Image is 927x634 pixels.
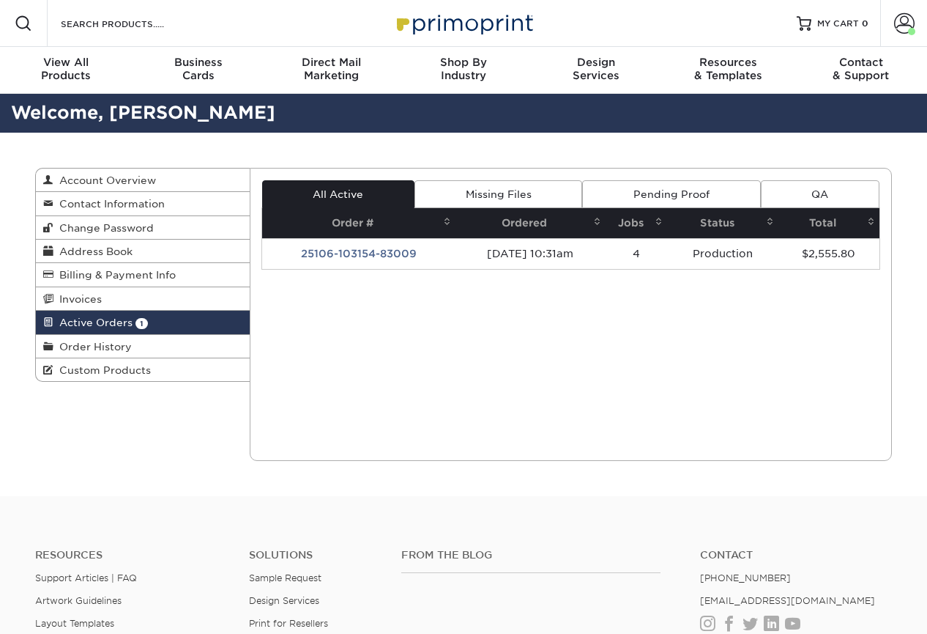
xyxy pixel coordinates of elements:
[53,198,165,210] span: Contact Information
[529,56,662,82] div: Services
[53,246,133,257] span: Address Book
[390,7,537,39] img: Primoprint
[36,192,250,215] a: Contact Information
[700,549,892,561] a: Contact
[135,318,148,329] span: 1
[133,47,265,94] a: BusinessCards
[529,56,662,69] span: Design
[53,317,133,328] span: Active Orders
[794,56,927,82] div: & Support
[455,238,606,269] td: [DATE] 10:31am
[862,18,868,29] span: 0
[53,174,156,186] span: Account Overview
[700,595,875,606] a: [EMAIL_ADDRESS][DOMAIN_NAME]
[36,287,250,311] a: Invoices
[414,180,582,208] a: Missing Files
[398,56,530,69] span: Shop By
[249,572,321,583] a: Sample Request
[36,240,250,263] a: Address Book
[606,208,668,238] th: Jobs
[606,238,668,269] td: 4
[700,572,791,583] a: [PHONE_NUMBER]
[36,311,250,334] a: Active Orders 1
[262,208,455,238] th: Order #
[53,222,154,234] span: Change Password
[778,238,879,269] td: $2,555.80
[36,216,250,240] a: Change Password
[53,364,151,376] span: Custom Products
[35,595,122,606] a: Artwork Guidelines
[662,56,794,82] div: & Templates
[398,56,530,82] div: Industry
[582,180,760,208] a: Pending Proof
[133,56,265,82] div: Cards
[262,180,414,208] a: All Active
[53,293,102,305] span: Invoices
[262,238,455,269] td: 25106-103154-83009
[53,341,132,353] span: Order History
[249,595,319,606] a: Design Services
[817,18,859,30] span: MY CART
[794,47,927,94] a: Contact& Support
[36,358,250,381] a: Custom Products
[662,56,794,69] span: Resources
[35,618,114,629] a: Layout Templates
[794,56,927,69] span: Contact
[249,549,379,561] h4: Solutions
[53,269,176,281] span: Billing & Payment Info
[36,335,250,358] a: Order History
[133,56,265,69] span: Business
[36,263,250,287] a: Billing & Payment Info
[36,169,250,192] a: Account Overview
[401,549,660,561] h4: From the Blog
[265,56,398,82] div: Marketing
[667,238,778,269] td: Production
[35,572,137,583] a: Support Articles | FAQ
[667,208,778,238] th: Status
[265,56,398,69] span: Direct Mail
[778,208,879,238] th: Total
[265,47,398,94] a: Direct MailMarketing
[59,15,202,32] input: SEARCH PRODUCTS.....
[398,47,530,94] a: Shop ByIndustry
[761,180,879,208] a: QA
[662,47,794,94] a: Resources& Templates
[529,47,662,94] a: DesignServices
[35,549,227,561] h4: Resources
[249,618,328,629] a: Print for Resellers
[455,208,606,238] th: Ordered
